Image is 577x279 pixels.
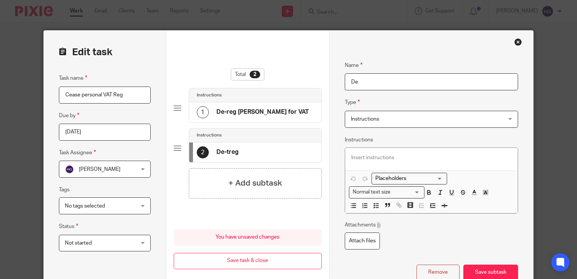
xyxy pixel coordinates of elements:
[216,108,309,116] h4: De-reg [PERSON_NAME] for VAT
[59,148,96,157] label: Task Assignee
[59,46,151,59] h2: Edit task
[393,188,420,196] input: Search for option
[59,124,151,141] input: Pick a date
[65,240,92,246] span: Not started
[59,186,69,194] label: Tags
[197,106,209,118] div: 1
[197,92,222,98] h4: Instructions
[174,253,322,269] button: Save task & close
[514,38,522,46] div: Close this dialog window
[372,173,447,184] div: Placeholders
[65,165,74,174] img: svg%3E
[216,148,239,156] h4: De-treg
[351,188,392,196] span: Normal text size
[79,167,120,172] span: [PERSON_NAME]
[59,74,87,82] label: Task name
[345,61,363,70] label: Name
[59,111,79,120] label: Due by
[174,229,322,245] div: You have unsaved changes
[345,98,360,107] label: Type
[65,203,105,209] span: No tags selected
[349,186,424,198] div: Search for option
[351,116,379,122] span: Instructions
[373,175,443,183] input: Search for option
[197,132,222,138] h4: Instructions
[197,146,209,158] div: 2
[250,71,260,78] div: 2
[345,221,381,229] p: Attachments
[345,136,373,144] label: Instructions
[345,232,380,250] label: Attach files
[349,186,424,198] div: Text styles
[59,222,78,231] label: Status
[372,173,447,184] div: Search for option
[228,177,282,189] h4: + Add subtask
[231,68,264,81] div: Total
